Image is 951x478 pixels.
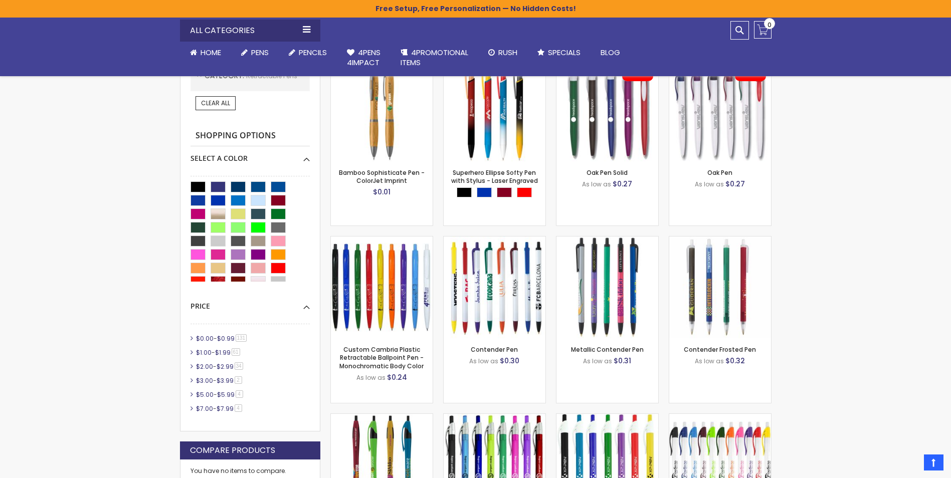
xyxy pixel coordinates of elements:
[517,187,532,197] div: Red
[373,187,391,197] span: $0.01
[669,413,771,422] a: Preston W Click Pen
[331,236,433,338] img: Custom Cambria Plastic Retractable Ballpoint Pen - Monochromatic Body Color
[669,236,771,245] a: Contender Frosted Pen
[556,413,658,422] a: Preston B Click Pen
[477,187,492,197] div: Blue
[194,404,246,413] a: $7.00-$7.994
[191,146,310,163] div: Select A Color
[347,47,381,68] span: 4Pens 4impact
[725,179,745,189] span: $0.27
[548,47,581,58] span: Specials
[217,362,234,371] span: $2.99
[471,345,518,354] a: Contender Pen
[217,376,234,385] span: $3.99
[337,42,391,74] a: 4Pens4impact
[215,348,231,357] span: $1.99
[868,451,951,478] iframe: Google Customer Reviews
[194,348,244,357] a: $1.00-$1.9961
[235,376,242,384] span: 2
[246,72,297,80] span: Retractable Pens
[236,334,247,342] span: 131
[236,390,243,398] span: 4
[201,99,230,107] span: Clear All
[196,348,212,357] span: $1.00
[614,356,631,366] span: $0.31
[498,47,517,58] span: Rush
[591,42,630,64] a: Blog
[684,345,756,354] a: Contender Frosted Pen
[457,187,472,197] div: Black
[725,356,745,366] span: $0.32
[444,60,545,161] img: Superhero Ellipse Softy Pen with Stylus - Laser Engraved
[339,168,425,185] a: Bamboo Sophisticate Pen - ColorJet Imprint
[217,334,235,343] span: $0.99
[695,357,724,365] span: As low as
[401,47,468,68] span: 4PROMOTIONAL ITEMS
[180,42,231,64] a: Home
[601,47,620,58] span: Blog
[331,60,433,161] img: Bamboo Sophisticate Pen - ColorJet Imprint
[497,187,512,197] div: Burgundy
[556,60,658,161] img: Oak Pen Solid
[387,372,407,382] span: $0.24
[669,236,771,338] img: Contender Frosted Pen
[695,180,724,188] span: As low as
[339,345,424,370] a: Custom Cambria Plastic Retractable Ballpoint Pen - Monochromatic Body Color
[194,362,247,371] a: $2.00-$2.9934
[232,348,240,356] span: 61
[196,376,213,385] span: $3.00
[556,236,658,245] a: Metallic Contender Pen
[478,42,527,64] a: Rush
[331,413,433,422] a: Metallic Dart Pen
[279,42,337,64] a: Pencils
[613,179,632,189] span: $0.27
[196,334,214,343] span: $0.00
[194,376,246,385] a: $3.00-$3.992
[180,20,320,42] div: All Categories
[527,42,591,64] a: Specials
[194,334,251,343] a: $0.00-$0.99131
[235,362,243,370] span: 34
[556,236,658,338] img: Metallic Contender Pen
[587,168,628,177] a: Oak Pen Solid
[444,236,545,338] img: Contender Pen
[571,345,644,354] a: Metallic Contender Pen
[707,168,732,177] a: Oak Pen
[217,390,235,399] span: $5.99
[583,357,612,365] span: As low as
[500,356,519,366] span: $0.30
[196,390,214,399] span: $5.00
[190,445,275,456] strong: Compare Products
[191,125,310,147] strong: Shopping Options
[196,404,213,413] span: $7.00
[194,390,247,399] a: $5.00-$5.994
[299,47,327,58] span: Pencils
[201,47,221,58] span: Home
[196,362,213,371] span: $2.00
[196,96,236,110] a: Clear All
[444,236,545,245] a: Contender Pen
[235,404,242,412] span: 4
[754,21,772,39] a: 0
[391,42,478,74] a: 4PROMOTIONALITEMS
[331,236,433,245] a: Custom Cambria Plastic Retractable Ballpoint Pen - Monochromatic Body Color
[356,373,386,382] span: As low as
[251,47,269,58] span: Pens
[451,168,538,185] a: Superhero Ellipse Softy Pen with Stylus - Laser Engraved
[444,413,545,422] a: Preston Translucent Pen
[469,357,498,365] span: As low as
[231,42,279,64] a: Pens
[669,60,771,161] img: Oak Pen
[768,20,772,30] span: 0
[217,404,234,413] span: $7.99
[191,294,310,311] div: Price
[582,180,611,188] span: As low as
